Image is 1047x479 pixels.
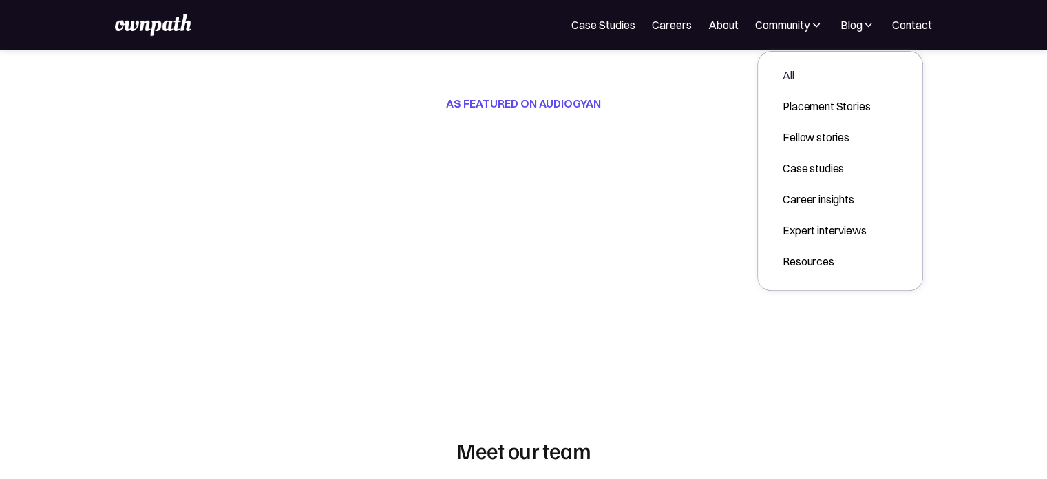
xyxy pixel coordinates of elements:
[783,253,870,269] div: Resources
[783,67,870,83] div: All
[783,98,870,114] div: Placement Stories
[783,222,870,238] div: Expert interviews
[755,17,810,33] div: Community
[755,17,823,33] div: Community
[783,129,870,145] div: Fellow stories
[772,249,881,274] a: Resources
[772,156,881,181] a: Case studies
[708,17,739,33] a: About
[571,17,635,33] a: Case Studies
[456,437,591,463] h2: Meet our team
[757,51,923,291] nav: Blog
[652,17,692,33] a: Careers
[840,17,862,33] div: Blog
[204,95,844,112] h2: AS FEATURED ON AUDIOGYAN
[772,187,881,212] a: Career insights
[783,160,870,176] div: Case studies
[772,218,881,243] a: Expert interviews
[772,125,881,150] a: Fellow stories
[892,17,932,33] a: Contact
[840,17,876,33] div: Blog
[783,191,870,207] div: Career insights
[772,94,881,119] a: Placement Stories
[772,63,881,88] a: All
